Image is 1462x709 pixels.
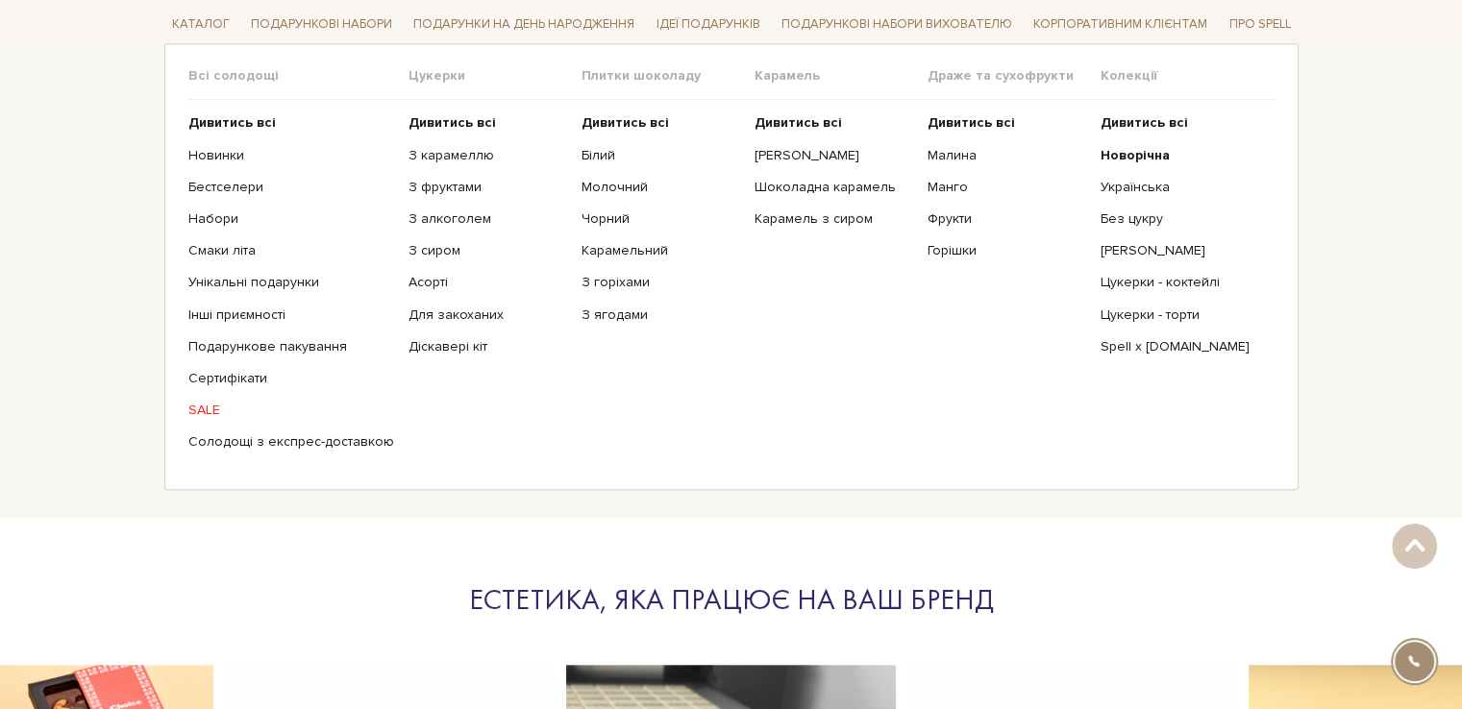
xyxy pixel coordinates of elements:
a: Каталог [164,10,237,39]
a: Без цукру [1101,210,1259,228]
span: Драже та сухофрукти [928,67,1101,85]
a: Подарункове пакування [188,338,394,355]
b: Дивитись всі [409,114,496,131]
a: Бестселери [188,179,394,196]
a: Spell x [DOMAIN_NAME] [1101,338,1259,355]
a: Чорний [582,210,740,228]
a: Горішки [928,242,1086,259]
a: Дивитись всі [928,114,1086,132]
a: Карамель з сиром [755,210,913,228]
a: Унікальні подарунки [188,274,394,291]
a: Інші приємності [188,306,394,323]
a: З фруктами [409,179,567,196]
b: Дивитись всі [755,114,842,131]
b: Дивитись всі [582,114,669,131]
b: Дивитись всі [1101,114,1188,131]
a: Дивитись всі [582,114,740,132]
a: З алкоголем [409,210,567,228]
a: Новорічна [1101,146,1259,163]
a: Солодощі з експрес-доставкою [188,433,394,451]
a: Новинки [188,146,394,163]
a: Про Spell [1221,10,1298,39]
div: Каталог [164,43,1299,489]
a: Цукерки - коктейлі [1101,274,1259,291]
a: Подарунки на День народження [406,10,642,39]
a: Цукерки - торти [1101,306,1259,323]
a: Дивитись всі [755,114,913,132]
b: Дивитись всі [188,114,276,131]
span: Цукерки [409,67,582,85]
span: Колекції [1101,67,1274,85]
a: [PERSON_NAME] [755,146,913,163]
a: З карамеллю [409,146,567,163]
a: Малина [928,146,1086,163]
span: Всі солодощі [188,67,409,85]
a: Білий [582,146,740,163]
a: Українська [1101,179,1259,196]
span: Карамель [755,67,928,85]
a: Фрукти [928,210,1086,228]
div: Естетика, яка працює на ваш бренд [289,581,1174,619]
a: Подарункові набори [243,10,400,39]
a: Карамельний [582,242,740,259]
a: З ягодами [582,306,740,323]
a: Корпоративним клієнтам [1026,8,1215,40]
a: Для закоханих [409,306,567,323]
a: Подарункові набори вихователю [774,8,1020,40]
a: Молочний [582,179,740,196]
a: [PERSON_NAME] [1101,242,1259,259]
b: Новорічна [1101,146,1170,162]
a: Дивитись всі [409,114,567,132]
b: Дивитись всі [928,114,1015,131]
a: Набори [188,210,394,228]
a: Ідеї подарунків [648,10,767,39]
a: Шоколадна карамель [755,179,913,196]
a: Дивитись всі [1101,114,1259,132]
a: Дивитись всі [188,114,394,132]
a: З горіхами [582,274,740,291]
a: Асорті [409,274,567,291]
a: SALE [188,402,394,419]
a: Манго [928,179,1086,196]
a: З сиром [409,242,567,259]
a: Діскавері кіт [409,338,567,355]
a: Сертифікати [188,370,394,387]
span: Плитки шоколаду [582,67,755,85]
a: Смаки літа [188,242,394,259]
